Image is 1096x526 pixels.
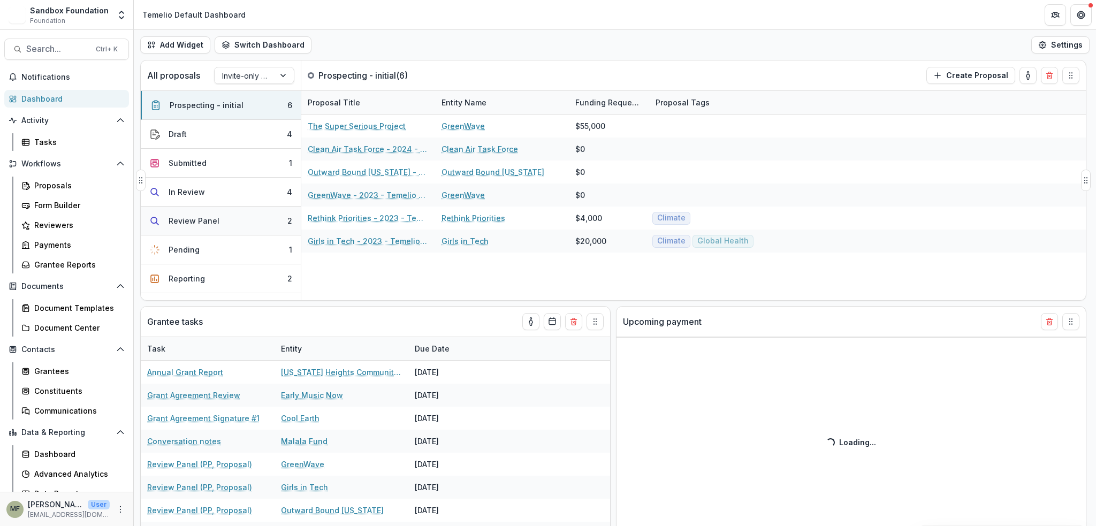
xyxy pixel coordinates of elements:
[141,207,301,235] button: Review Panel2
[289,157,292,169] div: 1
[17,382,129,400] a: Constituents
[623,315,702,328] p: Upcoming payment
[21,428,112,437] span: Data & Reporting
[275,337,408,360] div: Entity
[17,216,129,234] a: Reviewers
[281,436,328,447] a: Malala Fund
[147,436,221,447] a: Conversation notes
[408,337,489,360] div: Due Date
[287,215,292,226] div: 2
[301,97,367,108] div: Proposal Title
[21,282,112,291] span: Documents
[88,500,110,509] p: User
[575,120,605,132] div: $55,000
[17,402,129,420] a: Communications
[289,244,292,255] div: 1
[408,476,489,499] div: [DATE]
[169,244,200,255] div: Pending
[1081,170,1091,191] button: Drag
[17,196,129,214] a: Form Builder
[9,6,26,24] img: Sandbox Foundation
[17,299,129,317] a: Document Templates
[17,177,129,194] a: Proposals
[215,36,311,54] button: Switch Dashboard
[10,506,20,513] div: Melissa Flores
[408,343,456,354] div: Due Date
[141,264,301,293] button: Reporting2
[34,239,120,250] div: Payments
[1070,4,1092,26] button: Get Help
[657,237,686,246] span: Climate
[318,69,408,82] p: Prospecting - initial ( 6 )
[114,4,129,26] button: Open entity switcher
[17,256,129,273] a: Grantee Reports
[17,445,129,463] a: Dashboard
[287,128,292,140] div: 4
[4,39,129,60] button: Search...
[34,219,120,231] div: Reviewers
[287,186,292,197] div: 4
[4,112,129,129] button: Open Activity
[408,407,489,430] div: [DATE]
[147,390,240,401] a: Grant Agreement Review
[4,341,129,358] button: Open Contacts
[281,482,328,493] a: Girls in Tech
[287,273,292,284] div: 2
[34,200,120,211] div: Form Builder
[649,97,716,108] div: Proposal Tags
[408,453,489,476] div: [DATE]
[34,180,120,191] div: Proposals
[114,503,127,516] button: More
[308,235,429,247] a: Girls in Tech - 2023 - Temelio Historical Onboarding Form
[136,170,146,191] button: Drag
[21,116,112,125] span: Activity
[141,178,301,207] button: In Review4
[408,430,489,453] div: [DATE]
[435,91,569,114] div: Entity Name
[141,337,275,360] div: Task
[1041,67,1058,84] button: Delete card
[544,313,561,330] button: Calendar
[141,235,301,264] button: Pending1
[17,133,129,151] a: Tasks
[442,235,489,247] a: Girls in Tech
[435,97,493,108] div: Entity Name
[94,43,120,55] div: Ctrl + K
[1031,36,1090,54] button: Settings
[138,7,250,22] nav: breadcrumb
[21,159,112,169] span: Workflows
[34,136,120,148] div: Tasks
[1062,313,1079,330] button: Drag
[17,362,129,380] a: Grantees
[565,313,582,330] button: Delete card
[141,120,301,149] button: Draft4
[408,361,489,384] div: [DATE]
[140,36,210,54] button: Add Widget
[147,69,200,82] p: All proposals
[34,448,120,460] div: Dashboard
[569,91,649,114] div: Funding Requested
[649,91,783,114] div: Proposal Tags
[17,236,129,254] a: Payments
[169,273,205,284] div: Reporting
[1062,67,1079,84] button: Drag
[442,189,485,201] a: GreenWave
[657,214,686,223] span: Climate
[34,259,120,270] div: Grantee Reports
[522,313,539,330] button: toggle-assigned-to-me
[141,343,172,354] div: Task
[147,413,260,424] a: Grant Agreement Signature #1
[4,424,129,441] button: Open Data & Reporting
[287,100,292,111] div: 6
[281,390,343,401] a: Early Music Now
[21,93,120,104] div: Dashboard
[169,128,187,140] div: Draft
[275,343,308,354] div: Entity
[442,143,518,155] a: Clean Air Task Force
[34,365,120,377] div: Grantees
[26,44,89,54] span: Search...
[147,505,252,516] a: Review Panel (PP, Proposal)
